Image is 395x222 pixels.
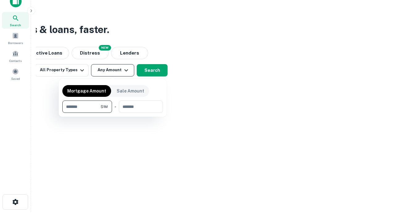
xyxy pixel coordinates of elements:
[101,104,108,109] span: $1M
[364,173,395,202] iframe: Chat Widget
[67,88,106,94] p: Mortgage Amount
[117,88,144,94] p: Sale Amount
[114,101,116,113] div: -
